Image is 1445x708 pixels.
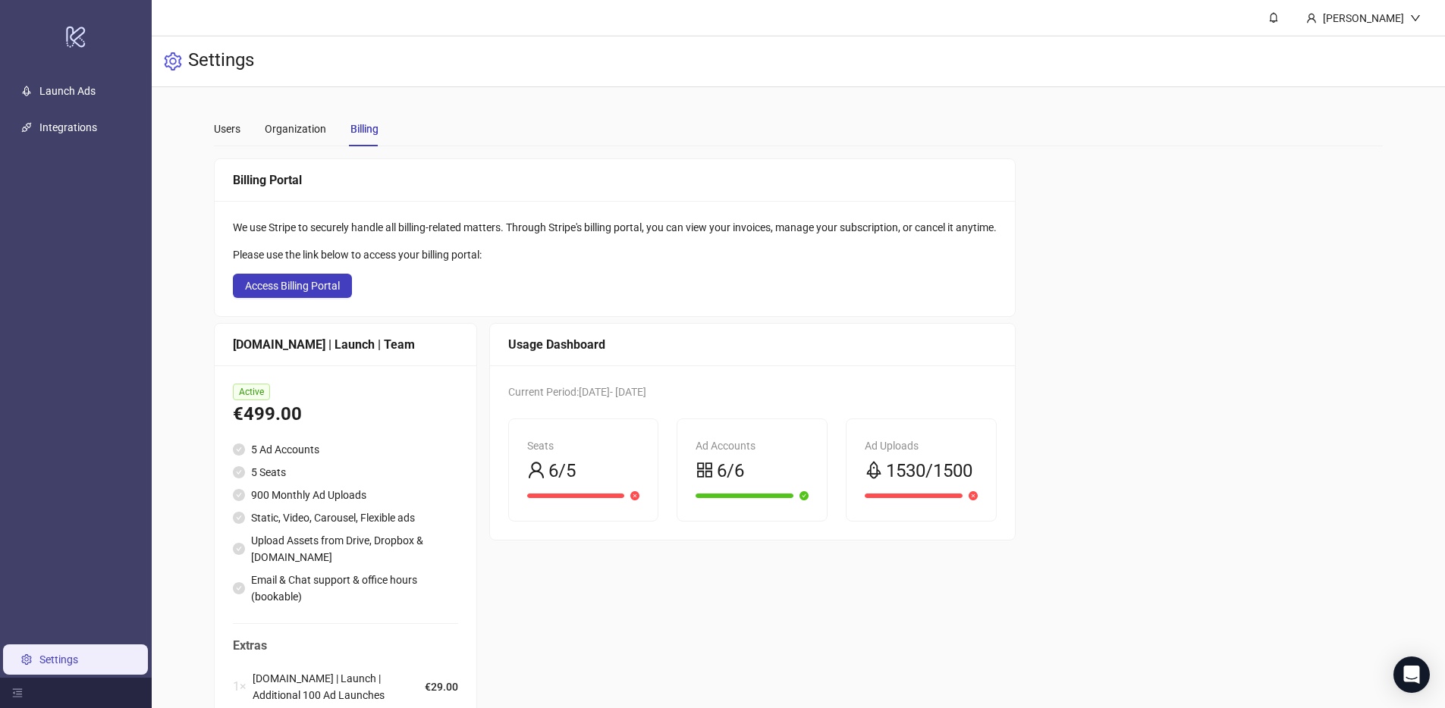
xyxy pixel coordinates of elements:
[233,171,997,190] div: Billing Portal
[508,386,646,398] span: Current Period: [DATE] - [DATE]
[1317,10,1410,27] div: [PERSON_NAME]
[245,280,340,292] span: Access Billing Portal
[717,457,744,486] span: 6/6
[886,457,972,486] span: 1530/1500
[1306,13,1317,23] span: user
[696,437,809,454] div: Ad Accounts
[865,437,978,454] div: Ad Uploads
[1393,656,1430,693] div: Open Intercom Messenger
[233,677,247,696] span: 1 ×
[630,491,639,500] span: close-circle
[233,582,245,594] span: check-circle
[799,491,809,500] span: check-circle
[233,441,458,458] li: 5 Ad Accounts
[233,384,270,400] span: Active
[253,670,425,703] span: [DOMAIN_NAME] | Launch | Additional 100 Ad Launches
[39,85,96,97] a: Launch Ads
[12,688,23,698] span: menu-fold
[1410,13,1421,23] span: down
[39,121,97,133] a: Integrations
[233,274,352,298] button: Access Billing Portal
[214,121,240,137] div: Users
[865,461,883,479] span: rocket
[233,509,458,526] li: Static, Video, Carousel, Flexible ads
[1268,12,1279,23] span: bell
[527,437,640,454] div: Seats
[233,443,245,456] span: check-circle
[265,121,326,137] div: Organization
[233,400,458,429] div: €499.00
[233,246,997,263] div: Please use the link below to access your billing portal:
[969,491,978,500] span: close-circle
[548,457,576,486] span: 6/5
[233,512,245,524] span: check-circle
[233,532,458,565] li: Upload Assets from Drive, Dropbox & [DOMAIN_NAME]
[164,52,182,70] span: setting
[233,335,458,354] div: [DOMAIN_NAME] | Launch | Team
[350,121,379,137] div: Billing
[233,636,458,655] span: Extras
[233,572,458,605] li: Email & Chat support & office hours (bookable)
[233,543,245,555] span: check-circle
[188,49,254,74] h3: Settings
[233,464,458,481] li: 5 Seats
[508,335,997,354] div: Usage Dashboard
[39,653,78,666] a: Settings
[696,461,714,479] span: appstore
[425,678,458,695] span: €29.00
[233,466,245,478] span: check-circle
[233,487,458,503] li: 900 Monthly Ad Uploads
[527,461,545,479] span: user
[233,489,245,501] span: check-circle
[233,219,997,236] div: We use Stripe to securely handle all billing-related matters. Through Stripe's billing portal, yo...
